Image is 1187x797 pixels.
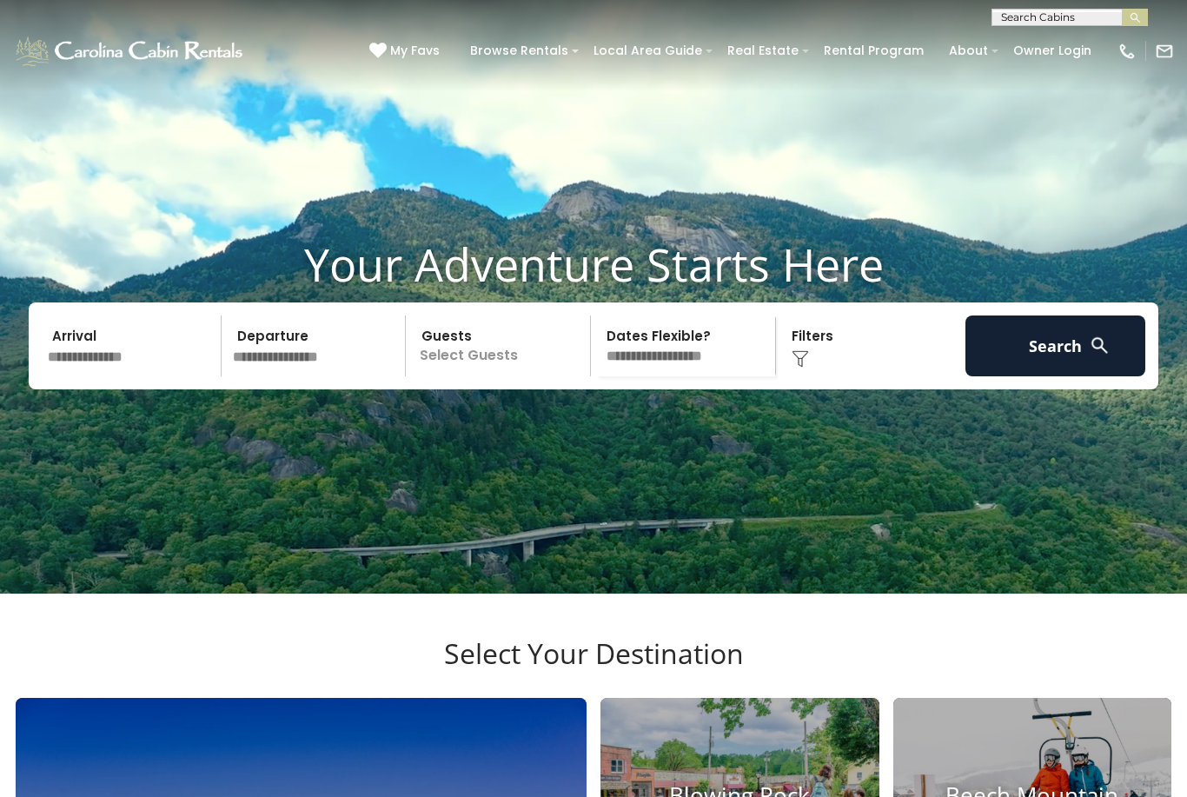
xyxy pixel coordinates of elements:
img: search-regular-white.png [1089,335,1111,356]
button: Search [965,315,1145,376]
a: Rental Program [815,37,932,64]
a: Browse Rentals [461,37,577,64]
img: mail-regular-white.png [1155,42,1174,61]
a: Local Area Guide [585,37,711,64]
a: Owner Login [1005,37,1100,64]
img: filter--v1.png [792,350,809,368]
p: Select Guests [411,315,590,376]
a: About [940,37,997,64]
img: White-1-1-2.png [13,34,248,69]
span: My Favs [390,42,440,60]
a: Real Estate [719,37,807,64]
h1: Your Adventure Starts Here [13,237,1174,291]
a: My Favs [369,42,444,61]
h3: Select Your Destination [13,637,1174,698]
img: phone-regular-white.png [1117,42,1137,61]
